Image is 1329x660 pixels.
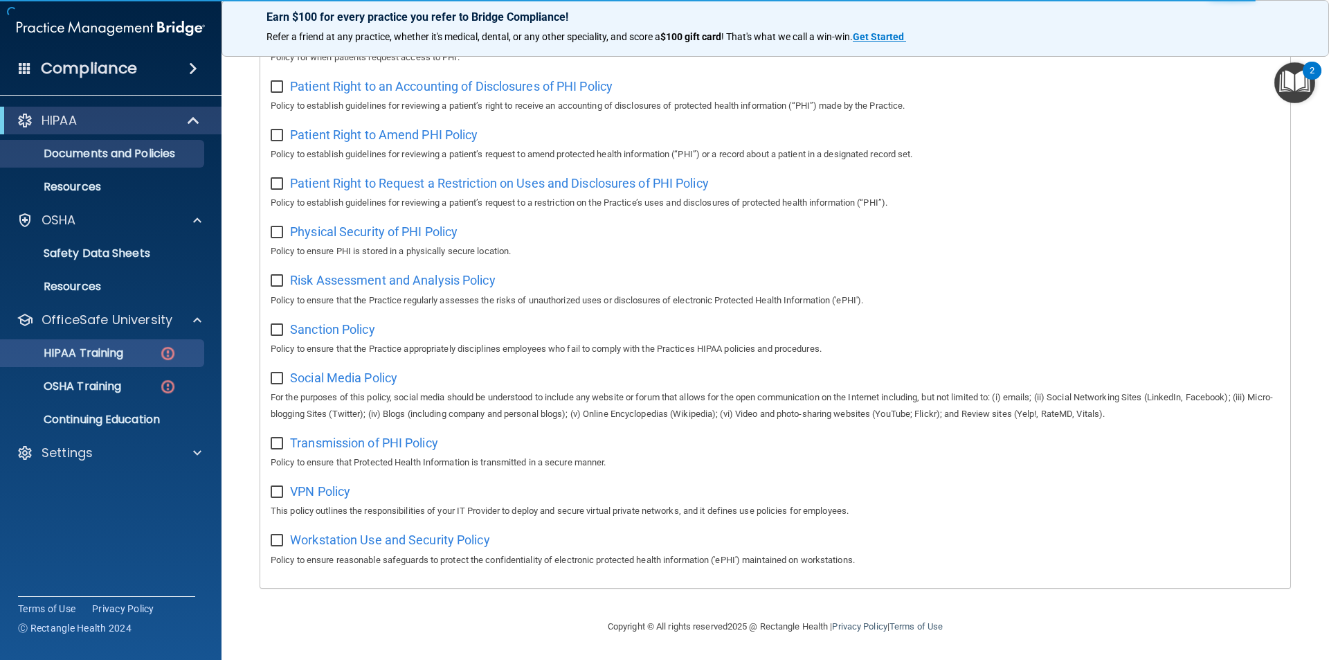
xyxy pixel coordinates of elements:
[17,112,201,129] a: HIPAA
[660,31,721,42] strong: $100 gift card
[266,31,660,42] span: Refer a friend at any practice, whether it's medical, dental, or any other speciality, and score a
[290,322,375,337] span: Sanction Policy
[9,147,198,161] p: Documents and Policies
[290,436,438,450] span: Transmission of PHI Policy
[290,484,350,499] span: VPN Policy
[159,378,177,395] img: danger-circle.6113f641.png
[9,247,198,260] p: Safety Data Sheets
[271,341,1280,357] p: Policy to ensure that the Practice appropriately disciplines employees who fail to comply with th...
[9,280,198,294] p: Resources
[271,146,1280,163] p: Policy to establish guidelines for reviewing a patient’s request to amend protected health inform...
[9,180,198,194] p: Resources
[266,10,1284,24] p: Earn $100 for every practice you refer to Bridge Compliance!
[523,605,1028,649] div: Copyright © All rights reserved 2025 @ Rectangle Health | |
[271,98,1280,114] p: Policy to establish guidelines for reviewing a patient’s right to receive an accounting of disclo...
[290,127,478,142] span: Patient Right to Amend PHI Policy
[18,602,75,616] a: Terms of Use
[42,112,77,129] p: HIPAA
[17,212,201,229] a: OSHA
[271,49,1280,66] p: Policy for when patients request access to PHI.
[290,224,458,239] span: Physical Security of PHI Policy
[9,346,123,360] p: HIPAA Training
[721,31,853,42] span: ! That's what we call a win-win.
[42,445,93,461] p: Settings
[41,59,137,78] h4: Compliance
[290,273,496,287] span: Risk Assessment and Analysis Policy
[17,445,201,461] a: Settings
[9,380,121,393] p: OSHA Training
[271,195,1280,211] p: Policy to establish guidelines for reviewing a patient’s request to a restriction on the Practice...
[42,312,172,328] p: OfficeSafe University
[92,602,154,616] a: Privacy Policy
[17,312,201,328] a: OfficeSafe University
[271,503,1280,519] p: This policy outlines the responsibilities of your IT Provider to deploy and secure virtual privat...
[9,413,198,427] p: Continuing Education
[290,176,709,190] span: Patient Right to Request a Restriction on Uses and Disclosures of PHI Policy
[271,292,1280,309] p: Policy to ensure that the Practice regularly assesses the risks of unauthorized uses or disclosur...
[159,345,177,362] img: danger-circle.6113f641.png
[290,371,397,385] span: Social Media Policy
[853,31,904,42] strong: Get Started
[889,621,943,632] a: Terms of Use
[1274,62,1315,103] button: Open Resource Center, 2 new notifications
[18,621,132,635] span: Ⓒ Rectangle Health 2024
[290,79,613,93] span: Patient Right to an Accounting of Disclosures of PHI Policy
[1310,71,1314,89] div: 2
[271,552,1280,569] p: Policy to ensure reasonable safeguards to protect the confidentiality of electronic protected hea...
[42,212,76,229] p: OSHA
[17,15,205,42] img: PMB logo
[271,243,1280,260] p: Policy to ensure PHI is stored in a physically secure location.
[271,454,1280,471] p: Policy to ensure that Protected Health Information is transmitted in a secure manner.
[853,31,906,42] a: Get Started
[290,533,490,547] span: Workstation Use and Security Policy
[832,621,887,632] a: Privacy Policy
[271,389,1280,422] p: For the purposes of this policy, social media should be understood to include any website or foru...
